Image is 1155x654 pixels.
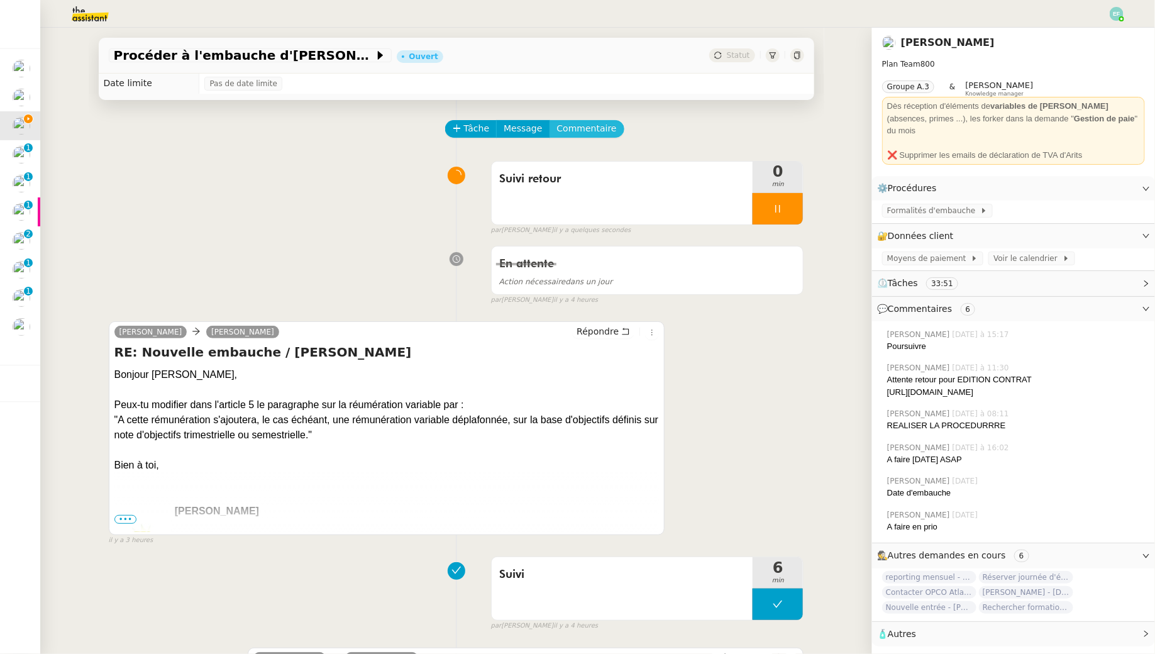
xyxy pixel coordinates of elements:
[26,172,31,184] p: 1
[13,146,30,163] img: users%2FSg6jQljroSUGpSfKFUOPmUmNaZ23%2Favatar%2FUntitled.png
[553,621,598,631] span: il y a 4 heures
[24,172,33,181] nz-badge-sup: 1
[114,413,660,443] div: "A cette rémunération s'ajoutera, le cas échéant, une rémunération variable déplafonnée, sur la b...
[887,329,953,340] span: [PERSON_NAME]
[13,261,30,279] img: users%2FQNmrJKjvCnhZ9wRJPnUNc9lj8eE3%2Favatar%2F5ca36b56-0364-45de-a850-26ae83da85f1
[504,121,542,136] span: Message
[888,304,952,314] span: Commentaires
[499,170,746,189] span: Suivi retour
[877,181,942,196] span: ⚙️
[953,442,1012,453] span: [DATE] à 16:02
[953,408,1012,419] span: [DATE] à 08:11
[888,550,1006,560] span: Autres demandes en cours
[26,258,31,270] p: 1
[491,621,502,631] span: par
[872,622,1155,646] div: 🧴Autres
[990,101,1108,111] strong: variables de [PERSON_NAME]
[1110,7,1124,21] img: svg
[882,601,976,614] span: Nouvelle entrée - [PERSON_NAME]
[577,325,619,338] span: Répondre
[409,53,438,60] div: Ouvert
[13,175,30,192] img: users%2FSg6jQljroSUGpSfKFUOPmUmNaZ23%2Favatar%2FUntitled.png
[872,176,1155,201] div: ⚙️Procédures
[953,509,981,521] span: [DATE]
[114,326,187,338] a: [PERSON_NAME]
[24,143,33,152] nz-badge-sup: 1
[872,224,1155,248] div: 🔐Données client
[877,629,916,639] span: 🧴
[114,458,660,473] div: Bien à toi,
[887,442,953,453] span: [PERSON_NAME]
[753,575,803,586] span: min
[979,586,1073,599] span: [PERSON_NAME] - [DATE]
[966,80,1034,97] app-user-label: Knowledge manager
[13,318,30,336] img: users%2FfjlNmCTkLiVoA3HQjY3GA5JXGxb2%2Favatar%2Fstarofservice_97480retdsc0392.png
[491,225,631,236] small: [PERSON_NAME]
[953,475,981,487] span: [DATE]
[491,295,598,306] small: [PERSON_NAME]
[887,475,953,487] span: [PERSON_NAME]
[24,201,33,209] nz-badge-sup: 1
[877,278,969,288] span: ⏲️
[26,201,31,212] p: 1
[26,287,31,298] p: 1
[109,535,153,546] span: il y a 3 heures
[888,278,918,288] span: Tâches
[114,49,374,62] span: Procéder à l'embauche d'[PERSON_NAME]
[491,225,502,236] span: par
[206,326,279,338] a: [PERSON_NAME]
[966,80,1034,90] span: [PERSON_NAME]
[887,374,1145,386] div: Attente retour pour EDITION CONTRAT
[887,408,953,419] span: [PERSON_NAME]
[888,183,937,193] span: Procédures
[887,419,1145,432] div: REALISER LA PROCEDURRRE
[445,120,497,138] button: Tâche
[872,543,1155,568] div: 🕵️Autres demandes en cours 6
[961,303,976,316] nz-tag: 6
[882,571,976,584] span: reporting mensuel - [DATE]
[24,287,33,296] nz-badge-sup: 1
[872,271,1155,296] div: ⏲️Tâches 33:51
[953,362,1012,374] span: [DATE] à 11:30
[553,295,598,306] span: il y a 4 heures
[114,397,660,413] div: Peux-tu modifier dans l'article 5 le paragraphe sur la réumération variable par :
[24,258,33,267] nz-badge-sup: 1
[1074,114,1135,123] strong: Gestion de paie
[464,121,490,136] span: Tâche
[114,515,137,524] span: •••
[13,89,30,106] img: users%2FQNmrJKjvCnhZ9wRJPnUNc9lj8eE3%2Favatar%2F5ca36b56-0364-45de-a850-26ae83da85f1
[888,231,954,241] span: Données client
[499,565,746,584] span: Suivi
[979,601,1073,614] span: Rechercher formation FLE pour [PERSON_NAME]
[877,304,980,314] span: 💬
[499,277,613,286] span: dans un jour
[920,60,935,69] span: 800
[13,289,30,307] img: users%2FSg6jQljroSUGpSfKFUOPmUmNaZ23%2Favatar%2FUntitled.png
[882,586,976,599] span: Contacter OPCO Atlas pour financement formation
[887,453,1145,466] div: A faire [DATE] ASAP
[887,362,953,374] span: [PERSON_NAME]
[550,120,624,138] button: Commentaire
[887,149,1140,162] div: ❌ Supprimer les emails de déclaration de TVA d'Arits
[13,60,30,77] img: users%2FlEKjZHdPaYMNgwXp1mLJZ8r8UFs1%2Favatar%2F1e03ee85-bb59-4f48-8ffa-f076c2e8c285
[553,225,631,236] span: il y a quelques secondes
[491,621,598,631] small: [PERSON_NAME]
[496,120,550,138] button: Message
[877,550,1034,560] span: 🕵️
[727,51,750,60] span: Statut
[13,117,30,135] img: users%2FQNmrJKjvCnhZ9wRJPnUNc9lj8eE3%2Favatar%2F5ca36b56-0364-45de-a850-26ae83da85f1
[887,340,1145,353] div: Poursuivre
[753,164,803,179] span: 0
[26,230,31,241] p: 2
[872,297,1155,321] div: 💬Commentaires 6
[499,277,566,286] span: Action nécessaire
[887,509,953,521] span: [PERSON_NAME]
[557,121,617,136] span: Commentaire
[491,295,502,306] span: par
[877,229,959,243] span: 🔐
[13,203,30,221] img: users%2FSg6jQljroSUGpSfKFUOPmUmNaZ23%2Favatar%2FUntitled.png
[572,324,634,338] button: Répondre
[499,258,554,270] span: En attente
[887,204,980,217] span: Formalités d'embauche
[887,386,1145,399] div: [URL][DOMAIN_NAME]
